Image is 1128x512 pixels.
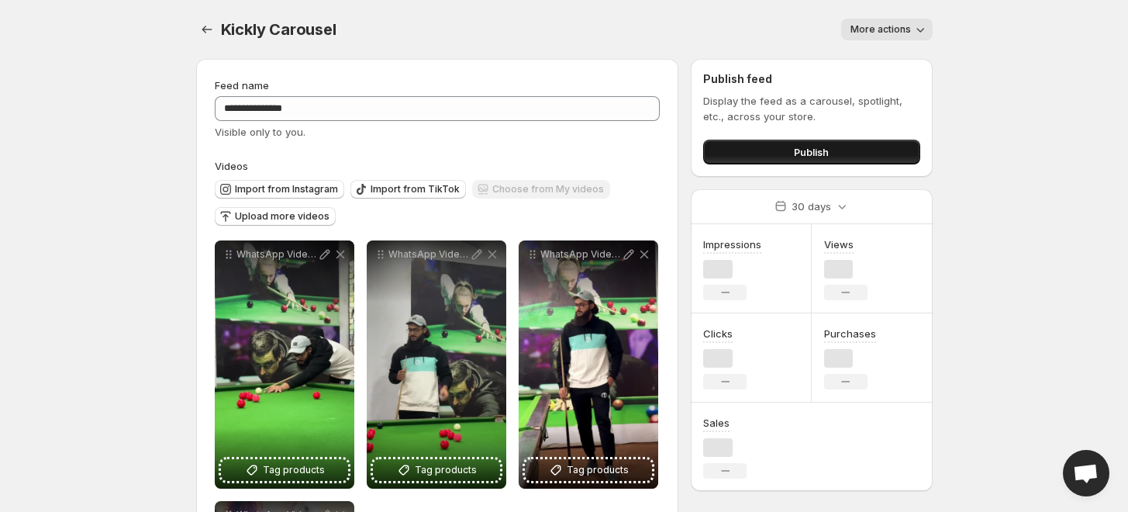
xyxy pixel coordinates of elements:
[794,144,829,160] span: Publish
[371,183,460,195] span: Import from TikTok
[235,183,338,195] span: Import from Instagram
[540,248,621,261] p: WhatsApp Video [DATE] at 182743
[841,19,933,40] button: More actions
[567,462,629,478] span: Tag products
[850,23,911,36] span: More actions
[215,240,354,489] div: WhatsApp Video [DATE] at 182737Tag products
[215,180,344,199] button: Import from Instagram
[235,210,329,223] span: Upload more videos
[215,126,305,138] span: Visible only to you.
[215,160,248,172] span: Videos
[703,415,730,431] h3: Sales
[221,20,336,39] span: Kickly Carousel
[350,180,466,199] button: Import from TikTok
[525,459,652,481] button: Tag products
[215,79,269,92] span: Feed name
[703,93,919,124] p: Display the feed as a carousel, spotlight, etc., across your store.
[703,326,733,341] h3: Clicks
[373,459,500,481] button: Tag products
[1063,450,1109,496] div: Open chat
[703,140,919,164] button: Publish
[519,240,658,489] div: WhatsApp Video [DATE] at 182743Tag products
[263,462,325,478] span: Tag products
[824,326,876,341] h3: Purchases
[703,71,919,87] h2: Publish feed
[215,207,336,226] button: Upload more videos
[824,237,854,252] h3: Views
[792,199,831,214] p: 30 days
[367,240,506,489] div: WhatsApp Video [DATE] at 182741Tag products
[236,248,317,261] p: WhatsApp Video [DATE] at 182737
[388,248,469,261] p: WhatsApp Video [DATE] at 182741
[196,19,218,40] button: Settings
[415,462,477,478] span: Tag products
[703,237,761,252] h3: Impressions
[221,459,348,481] button: Tag products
